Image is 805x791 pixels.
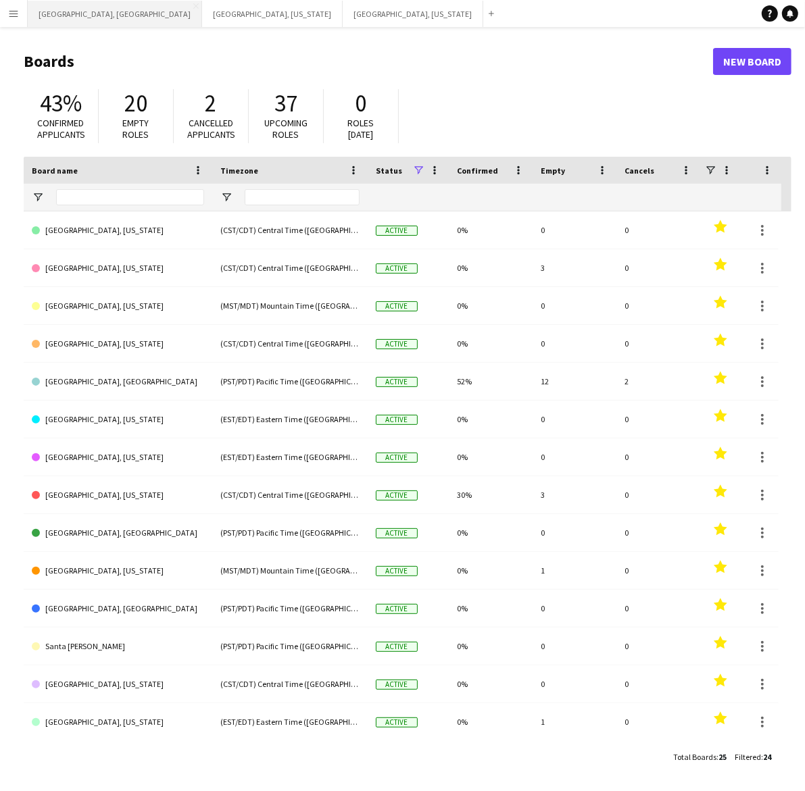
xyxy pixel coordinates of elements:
[376,528,418,538] span: Active
[40,88,82,118] span: 43%
[376,717,418,728] span: Active
[376,453,418,463] span: Active
[376,165,402,176] span: Status
[212,249,368,286] div: (CST/CDT) Central Time ([GEOGRAPHIC_DATA] & [GEOGRAPHIC_DATA])
[212,211,368,249] div: (CST/CDT) Central Time ([GEOGRAPHIC_DATA] & [GEOGRAPHIC_DATA])
[32,438,204,476] a: [GEOGRAPHIC_DATA], [US_STATE]
[32,552,204,590] a: [GEOGRAPHIC_DATA], [US_STATE]
[533,287,616,324] div: 0
[264,117,308,141] span: Upcoming roles
[625,165,654,176] span: Cancels
[376,263,418,274] span: Active
[533,476,616,513] div: 3
[533,628,616,665] div: 0
[533,703,616,740] div: 1
[533,211,616,249] div: 0
[28,1,202,27] button: [GEOGRAPHIC_DATA], [GEOGRAPHIC_DATA]
[449,249,533,286] div: 0%
[32,249,204,287] a: [GEOGRAPHIC_DATA], [US_STATE]
[123,117,149,141] span: Empty roles
[533,438,616,476] div: 0
[32,703,204,741] a: [GEOGRAPHIC_DATA], [US_STATE]
[616,590,700,627] div: 0
[212,552,368,589] div: (MST/MDT) Mountain Time ([GEOGRAPHIC_DATA] & [GEOGRAPHIC_DATA])
[212,325,368,362] div: (CST/CDT) Central Time ([GEOGRAPHIC_DATA] & [GEOGRAPHIC_DATA])
[616,211,700,249] div: 0
[616,552,700,589] div: 0
[32,628,204,665] a: Santa [PERSON_NAME]
[212,514,368,551] div: (PST/PDT) Pacific Time ([GEOGRAPHIC_DATA] & [GEOGRAPHIC_DATA])
[220,165,258,176] span: Timezone
[37,117,85,141] span: Confirmed applicants
[673,752,716,762] span: Total Boards
[533,363,616,400] div: 12
[713,48,791,75] a: New Board
[449,325,533,362] div: 0%
[56,189,204,205] input: Board name Filter Input
[449,703,533,740] div: 0%
[533,249,616,286] div: 3
[212,703,368,740] div: (EST/EDT) Eastern Time ([GEOGRAPHIC_DATA] & [GEOGRAPHIC_DATA])
[212,363,368,400] div: (PST/PDT) Pacific Time ([GEOGRAPHIC_DATA] & [GEOGRAPHIC_DATA])
[457,165,498,176] span: Confirmed
[449,287,533,324] div: 0%
[376,642,418,652] span: Active
[32,191,44,203] button: Open Filter Menu
[376,339,418,349] span: Active
[32,401,204,438] a: [GEOGRAPHIC_DATA], [US_STATE]
[673,744,727,770] div: :
[212,287,368,324] div: (MST/MDT) Mountain Time ([GEOGRAPHIC_DATA] & [GEOGRAPHIC_DATA])
[32,165,78,176] span: Board name
[449,665,533,703] div: 0%
[616,249,700,286] div: 0
[616,703,700,740] div: 0
[449,552,533,589] div: 0%
[356,88,367,118] span: 0
[212,476,368,513] div: (CST/CDT) Central Time ([GEOGRAPHIC_DATA] & [GEOGRAPHIC_DATA])
[376,415,418,425] span: Active
[32,514,204,552] a: [GEOGRAPHIC_DATA], [GEOGRAPHIC_DATA]
[735,744,771,770] div: :
[205,88,217,118] span: 2
[533,590,616,627] div: 0
[449,438,533,476] div: 0%
[533,401,616,438] div: 0
[533,325,616,362] div: 0
[245,189,360,205] input: Timezone Filter Input
[376,490,418,501] span: Active
[449,514,533,551] div: 0%
[376,377,418,387] span: Active
[616,401,700,438] div: 0
[376,566,418,576] span: Active
[202,1,343,27] button: [GEOGRAPHIC_DATA], [US_STATE]
[32,325,204,363] a: [GEOGRAPHIC_DATA], [US_STATE]
[32,287,204,325] a: [GEOGRAPHIC_DATA], [US_STATE]
[212,628,368,665] div: (PST/PDT) Pacific Time ([GEOGRAPHIC_DATA] & [GEOGRAPHIC_DATA])
[212,438,368,476] div: (EST/EDT) Eastern Time ([GEOGRAPHIC_DATA] & [GEOGRAPHIC_DATA])
[616,665,700,703] div: 0
[212,665,368,703] div: (CST/CDT) Central Time ([GEOGRAPHIC_DATA] & [GEOGRAPHIC_DATA])
[616,628,700,665] div: 0
[32,590,204,628] a: [GEOGRAPHIC_DATA], [GEOGRAPHIC_DATA]
[376,226,418,236] span: Active
[533,514,616,551] div: 0
[348,117,374,141] span: Roles [DATE]
[449,211,533,249] div: 0%
[32,363,204,401] a: [GEOGRAPHIC_DATA], [GEOGRAPHIC_DATA]
[187,117,235,141] span: Cancelled applicants
[32,211,204,249] a: [GEOGRAPHIC_DATA], [US_STATE]
[32,476,204,514] a: [GEOGRAPHIC_DATA], [US_STATE]
[533,552,616,589] div: 1
[541,165,565,176] span: Empty
[533,665,616,703] div: 0
[124,88,147,118] span: 20
[343,1,483,27] button: [GEOGRAPHIC_DATA], [US_STATE]
[616,438,700,476] div: 0
[616,514,700,551] div: 0
[376,604,418,614] span: Active
[376,301,418,311] span: Active
[212,590,368,627] div: (PST/PDT) Pacific Time ([GEOGRAPHIC_DATA] & [GEOGRAPHIC_DATA])
[220,191,233,203] button: Open Filter Menu
[376,680,418,690] span: Active
[274,88,297,118] span: 37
